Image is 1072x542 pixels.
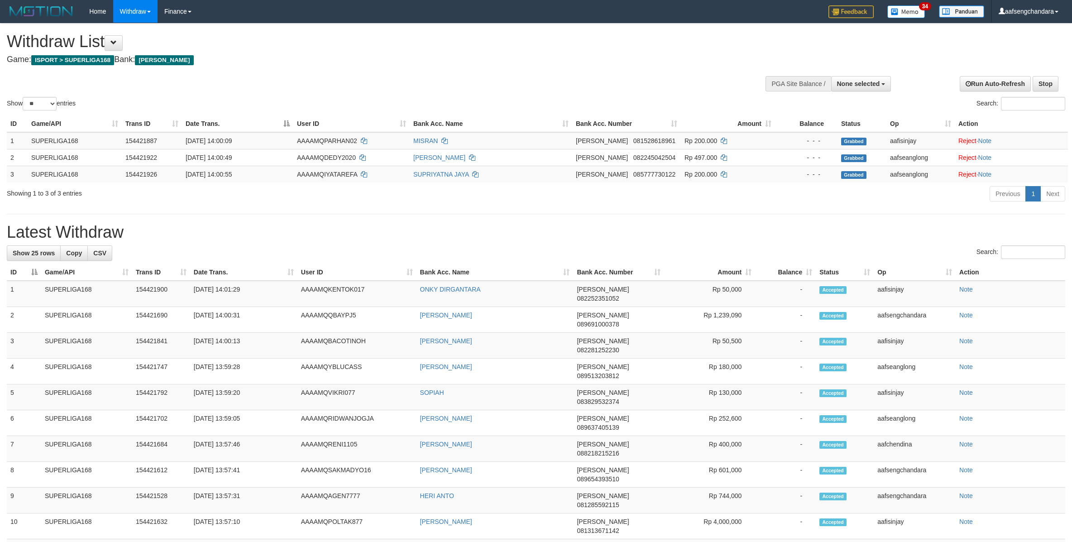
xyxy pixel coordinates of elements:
[1001,97,1065,110] input: Search:
[886,132,955,149] td: aafisinjay
[577,286,629,293] span: [PERSON_NAME]
[576,171,628,178] span: [PERSON_NAME]
[841,138,866,145] span: Grabbed
[190,488,297,513] td: [DATE] 13:57:31
[297,307,416,333] td: AAAAMQQBAYPJ5
[958,171,976,178] a: Reject
[186,154,232,161] span: [DATE] 14:00:49
[7,333,41,359] td: 3
[190,436,297,462] td: [DATE] 13:57:46
[7,55,706,64] h4: Game: Bank:
[577,372,619,379] span: Copy 089513203812 to clipboard
[886,115,955,132] th: Op: activate to sort column ascending
[841,154,866,162] span: Grabbed
[959,441,973,448] a: Note
[887,5,925,18] img: Button%20Memo.svg
[684,137,717,144] span: Rp 200.000
[93,249,106,257] span: CSV
[420,466,472,474] a: [PERSON_NAME]
[7,307,41,333] td: 2
[775,115,837,132] th: Balance
[577,424,619,431] span: Copy 089637405139 to clipboard
[576,154,628,161] span: [PERSON_NAME]
[874,462,956,488] td: aafsengchandara
[919,2,931,10] span: 34
[819,467,847,475] span: Accepted
[293,115,410,132] th: User ID: activate to sort column ascending
[577,389,629,396] span: [PERSON_NAME]
[755,436,816,462] td: -
[955,115,1068,132] th: Action
[958,154,976,161] a: Reject
[633,171,675,178] span: Copy 085777730122 to clipboard
[779,136,834,145] div: - - -
[978,171,992,178] a: Note
[874,307,956,333] td: aafsengchandara
[125,154,157,161] span: 154421922
[7,223,1065,241] h1: Latest Withdraw
[7,5,76,18] img: MOTION_logo.png
[755,462,816,488] td: -
[874,264,956,281] th: Op: activate to sort column ascending
[413,154,465,161] a: [PERSON_NAME]
[186,137,232,144] span: [DATE] 14:00:09
[1001,245,1065,259] input: Search:
[572,115,681,132] th: Bank Acc. Number: activate to sort column ascending
[41,513,132,539] td: SUPERLIGA168
[874,488,956,513] td: aafsengchandara
[577,295,619,302] span: Copy 082252351052 to clipboard
[190,410,297,436] td: [DATE] 13:59:05
[874,281,956,307] td: aafisinjay
[577,518,629,525] span: [PERSON_NAME]
[297,436,416,462] td: AAAAMQRENI1105
[7,115,28,132] th: ID
[577,337,629,345] span: [PERSON_NAME]
[132,333,190,359] td: 154421841
[7,33,706,51] h1: Withdraw List
[132,462,190,488] td: 154421612
[190,333,297,359] td: [DATE] 14:00:13
[297,171,357,178] span: AAAAMQIYATAREFA
[182,115,293,132] th: Date Trans.: activate to sort column descending
[755,264,816,281] th: Balance: activate to sort column ascending
[297,410,416,436] td: AAAAMQRIDWANJOGJA
[755,281,816,307] td: -
[576,137,628,144] span: [PERSON_NAME]
[837,115,886,132] th: Status
[664,333,755,359] td: Rp 50,500
[874,513,956,539] td: aafisinjay
[190,462,297,488] td: [DATE] 13:57:41
[819,441,847,449] span: Accepted
[420,518,472,525] a: [PERSON_NAME]
[577,312,629,319] span: [PERSON_NAME]
[684,154,717,161] span: Rp 497.000
[819,415,847,423] span: Accepted
[28,132,122,149] td: SUPERLIGA168
[190,281,297,307] td: [DATE] 14:01:29
[7,488,41,513] td: 9
[577,415,629,422] span: [PERSON_NAME]
[959,337,973,345] a: Note
[959,286,973,293] a: Note
[960,76,1031,91] a: Run Auto-Refresh
[132,307,190,333] td: 154421690
[7,149,28,166] td: 2
[7,132,28,149] td: 1
[755,307,816,333] td: -
[664,462,755,488] td: Rp 601,000
[959,363,973,370] a: Note
[959,518,973,525] a: Note
[577,501,619,508] span: Copy 081285592115 to clipboard
[297,513,416,539] td: AAAAMQPOLTAK877
[816,264,874,281] th: Status: activate to sort column ascending
[7,384,41,410] td: 5
[132,513,190,539] td: 154421632
[664,410,755,436] td: Rp 252,600
[122,115,182,132] th: Trans ID: activate to sort column ascending
[956,264,1065,281] th: Action
[831,76,891,91] button: None selected
[577,450,619,457] span: Copy 088218215216 to clipboard
[958,137,976,144] a: Reject
[684,171,717,178] span: Rp 200.000
[976,245,1065,259] label: Search:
